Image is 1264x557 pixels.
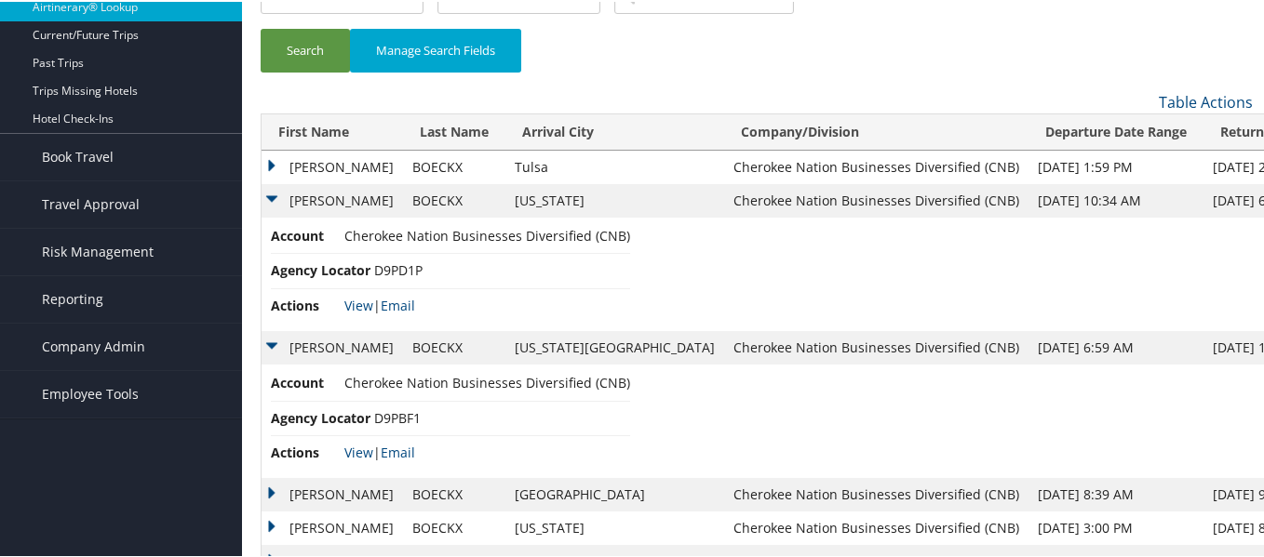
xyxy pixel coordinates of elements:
td: [US_STATE] [505,182,724,216]
span: | [344,442,415,459]
span: Agency Locator [271,259,370,279]
th: Last Name: activate to sort column ascending [403,113,505,149]
span: Employee Tools [42,369,139,416]
td: [DATE] 6:59 AM [1029,329,1203,363]
td: BOECKX [403,182,505,216]
th: Departure Date Range: activate to sort column ascending [1029,113,1203,149]
a: Email [381,295,415,312]
th: Company/Division [724,113,1029,149]
td: Tulsa [505,149,724,182]
td: [DATE] 10:34 AM [1029,182,1203,216]
button: Manage Search Fields [350,27,521,71]
td: BOECKX [403,329,505,363]
button: Search [261,27,350,71]
td: [US_STATE][GEOGRAPHIC_DATA] [505,329,724,363]
td: [PERSON_NAME] [262,182,403,216]
span: D9PBF1 [374,407,421,425]
td: Cherokee Nation Businesses Diversified (CNB) [724,510,1029,543]
th: First Name: activate to sort column ascending [262,113,403,149]
span: Actions [271,441,341,461]
td: [DATE] 3:00 PM [1029,510,1203,543]
td: BOECKX [403,510,505,543]
td: [DATE] 1:59 PM [1029,149,1203,182]
span: Travel Approval [42,179,140,226]
td: BOECKX [403,149,505,182]
td: [PERSON_NAME] [262,149,403,182]
a: Table Actions [1159,90,1253,111]
span: Cherokee Nation Businesses Diversified (CNB) [344,372,630,390]
td: BOECKX [403,476,505,510]
td: Cherokee Nation Businesses Diversified (CNB) [724,182,1029,216]
td: [PERSON_NAME] [262,510,403,543]
span: Agency Locator [271,406,370,427]
span: Actions [271,294,341,314]
td: Cherokee Nation Businesses Diversified (CNB) [724,476,1029,510]
span: Book Travel [42,132,114,179]
td: [PERSON_NAME] [262,329,403,363]
td: [GEOGRAPHIC_DATA] [505,476,724,510]
td: Cherokee Nation Businesses Diversified (CNB) [724,149,1029,182]
span: Company Admin [42,322,145,368]
td: Cherokee Nation Businesses Diversified (CNB) [724,329,1029,363]
span: Risk Management [42,227,154,273]
a: View [344,295,373,312]
span: | [344,295,415,312]
td: [US_STATE] [505,510,724,543]
a: View [344,442,373,459]
span: Account [271,224,341,245]
span: Reporting [42,274,103,321]
a: Email [381,442,415,459]
span: Cherokee Nation Businesses Diversified (CNB) [344,225,630,243]
td: [PERSON_NAME] [262,476,403,510]
span: D9PD1P [374,259,423,277]
th: Arrival City: activate to sort column ascending [505,113,724,149]
td: [DATE] 8:39 AM [1029,476,1203,510]
span: Account [271,371,341,391]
